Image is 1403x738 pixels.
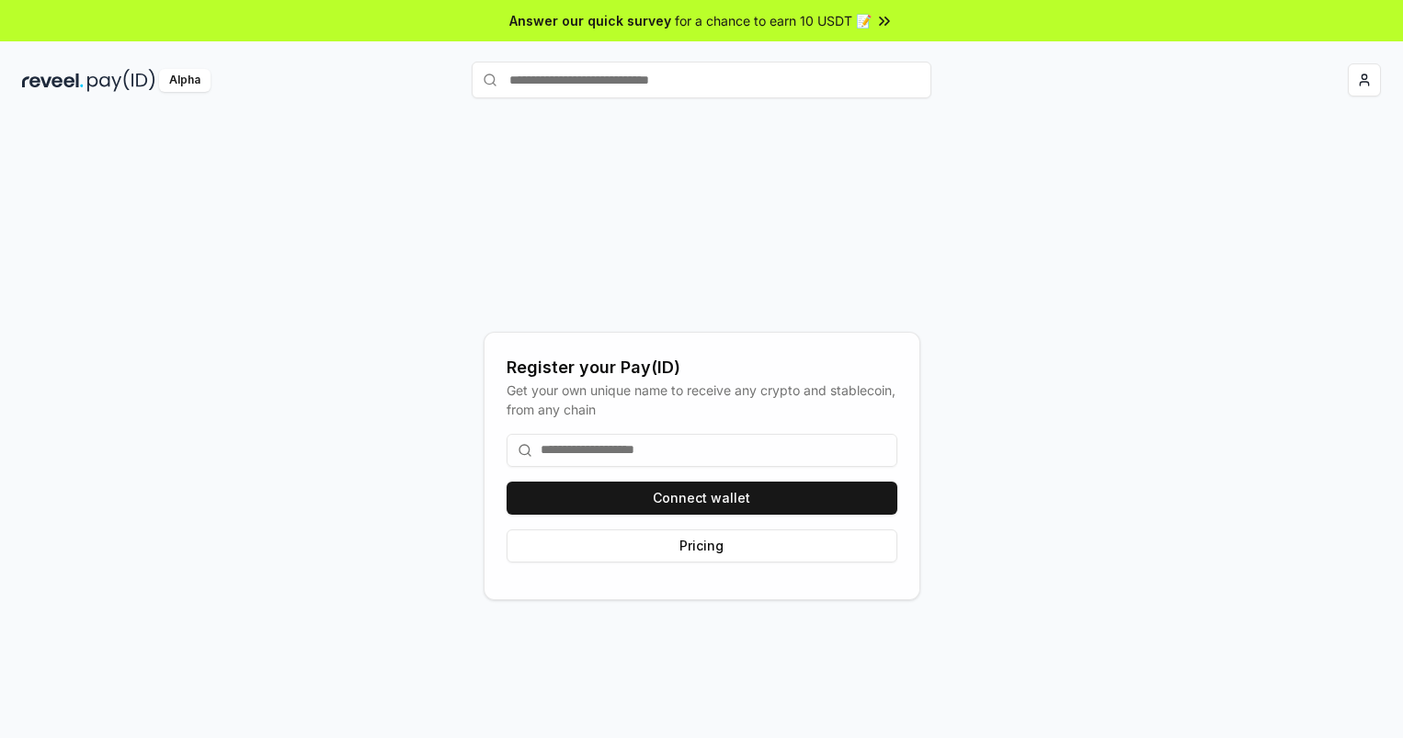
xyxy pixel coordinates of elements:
span: for a chance to earn 10 USDT 📝 [675,11,872,30]
div: Register your Pay(ID) [507,355,897,380]
div: Get your own unique name to receive any crypto and stablecoin, from any chain [507,380,897,419]
div: Alpha [159,69,211,92]
button: Connect wallet [507,482,897,515]
img: reveel_dark [22,69,84,92]
img: pay_id [87,69,155,92]
span: Answer our quick survey [509,11,671,30]
button: Pricing [507,529,897,562]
